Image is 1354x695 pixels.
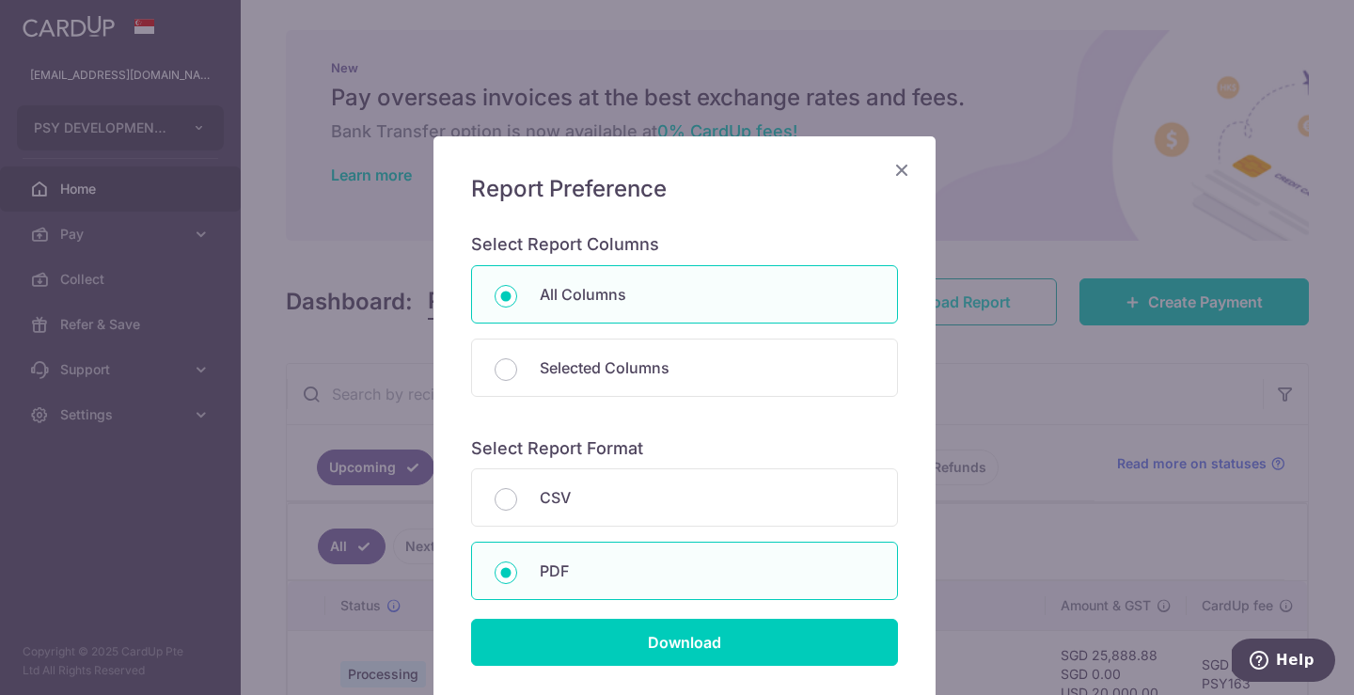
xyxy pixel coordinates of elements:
input: Download [471,619,898,666]
p: PDF [540,560,874,582]
p: CSV [540,486,874,509]
h6: Select Report Format [471,438,898,460]
p: Selected Columns [540,356,874,379]
button: Close [890,159,913,182]
h6: Select Report Columns [471,234,898,256]
iframe: Opens a widget where you can find more information [1232,639,1335,686]
h5: Report Preference [471,174,898,204]
p: All Columns [540,283,874,306]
